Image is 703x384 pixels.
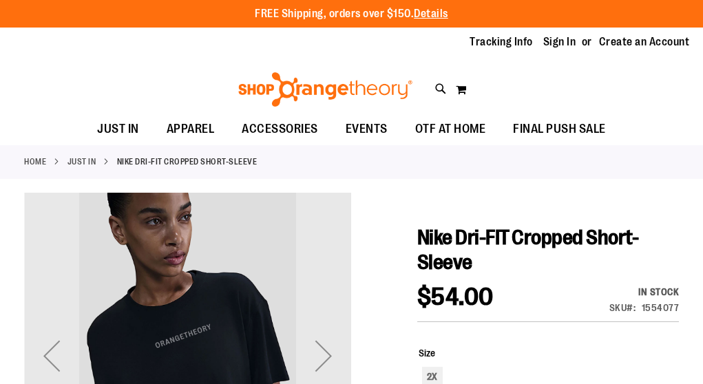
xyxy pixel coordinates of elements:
[228,114,332,145] a: ACCESSORIES
[543,34,576,50] a: Sign In
[346,114,388,145] span: EVENTS
[499,114,620,145] a: FINAL PUSH SALE
[242,114,318,145] span: ACCESSORIES
[419,348,435,359] span: Size
[415,114,486,145] span: OTF AT HOME
[642,301,680,314] div: 1554077
[67,156,96,168] a: JUST IN
[167,114,215,145] span: APPAREL
[599,34,690,50] a: Create an Account
[236,72,415,107] img: Shop Orangetheory
[609,285,680,299] div: Availability
[401,114,500,145] a: OTF AT HOME
[117,156,258,168] strong: Nike Dri-FIT Cropped Short-Sleeve
[513,114,606,145] span: FINAL PUSH SALE
[332,114,401,145] a: EVENTS
[609,285,680,299] div: In stock
[97,114,139,145] span: JUST IN
[255,6,448,22] p: FREE Shipping, orders over $150.
[24,156,46,168] a: Home
[153,114,229,145] a: APPAREL
[83,114,153,145] a: JUST IN
[417,283,494,311] span: $54.00
[609,302,636,313] strong: SKU
[417,226,639,274] span: Nike Dri-FIT Cropped Short-Sleeve
[414,8,448,20] a: Details
[470,34,533,50] a: Tracking Info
